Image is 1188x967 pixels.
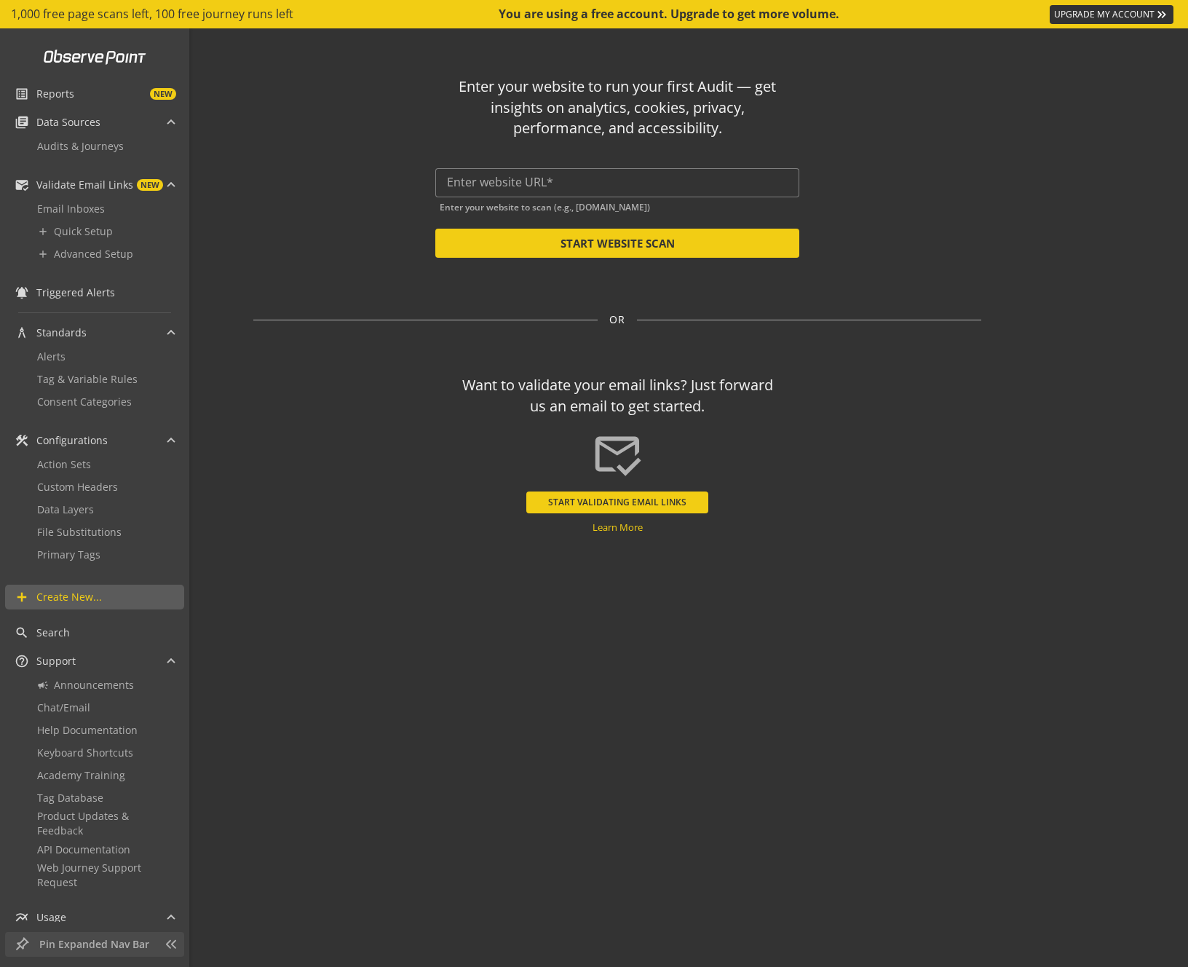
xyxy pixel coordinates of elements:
a: Create New... [5,585,184,609]
span: Create New... [36,590,102,604]
span: Tag Database [37,791,103,805]
span: Help Documentation [37,723,138,737]
button: START WEBSITE SCAN [435,229,799,258]
mat-icon: add [15,590,29,604]
a: Triggered Alerts [5,280,183,305]
span: Data Sources [36,115,100,130]
div: Support [5,674,183,901]
mat-expansion-panel-header: Validate Email LinksNEW [5,173,183,197]
mat-expansion-panel-header: Data Sources [5,110,183,135]
span: NEW [137,179,163,191]
span: Consent Categories [37,395,132,408]
input: Enter website URL* [447,175,788,189]
div: Data Sources [5,135,183,169]
div: Enter your website to run your first Audit — get insights on analytics, cookies, privacy, perform... [456,76,780,139]
mat-icon: keyboard_double_arrow_right [1155,7,1169,22]
span: OR [609,312,625,327]
span: API Documentation [37,842,130,856]
span: Keyboard Shortcuts [37,746,133,759]
span: Quick Setup [54,224,113,238]
span: Pin Expanded Nav Bar [39,937,157,952]
a: Search [5,620,183,645]
mat-icon: multiline_chart [15,910,29,925]
button: START VALIDATING EMAIL LINKS [526,492,708,513]
a: ReportsNEW [5,82,183,106]
div: Validate Email LinksNEW [5,197,183,277]
mat-icon: architecture [15,325,29,340]
span: Audits & Journeys [37,139,124,153]
span: Configurations [36,433,108,448]
div: Configurations [5,453,183,577]
div: Standards [5,345,183,425]
span: NEW [150,88,176,100]
mat-icon: list_alt [15,87,29,101]
mat-icon: help_outline [15,654,29,668]
span: Tag & Variable Rules [37,372,138,386]
a: Learn More [593,521,643,534]
span: Advanced Setup [54,247,133,261]
span: Custom Headers [37,480,118,494]
span: Alerts [37,350,66,363]
mat-expansion-panel-header: Support [5,649,183,674]
mat-expansion-panel-header: Standards [5,320,183,345]
span: Search [36,625,70,640]
span: Data Layers [37,502,94,516]
span: Announcements [54,678,134,692]
mat-icon: mark_email_read [592,429,643,480]
mat-expansion-panel-header: Configurations [5,428,183,453]
mat-icon: campaign_outline [37,679,49,691]
mat-icon: construction [15,433,29,448]
mat-icon: notifications_active [15,285,29,300]
span: Primary Tags [37,548,100,561]
div: Want to validate your email links? Just forward us an email to get started. [456,375,780,417]
mat-icon: add [37,248,49,260]
mat-hint: Enter your website to scan (e.g., [DOMAIN_NAME]) [440,199,650,213]
span: Standards [36,325,87,340]
span: Email Inboxes [37,202,105,216]
span: Action Sets [37,457,91,471]
span: Web Journey Support Request [37,861,141,889]
mat-icon: mark_email_read [15,178,29,192]
mat-expansion-panel-header: Usage [5,905,183,930]
mat-icon: add [37,226,49,237]
a: UPGRADE MY ACCOUNT [1050,5,1173,24]
span: Product Updates & Feedback [37,809,129,837]
span: Validate Email Links [36,178,133,192]
mat-icon: search [15,625,29,640]
span: File Substitutions [37,525,122,539]
span: Chat/Email [37,700,90,714]
span: Reports [36,87,74,101]
span: Triggered Alerts [36,285,115,300]
mat-icon: library_books [15,115,29,130]
div: You are using a free account. Upgrade to get more volume. [499,6,841,23]
span: 1,000 free page scans left, 100 free journey runs left [11,6,293,23]
span: Academy Training [37,768,125,782]
span: Support [36,654,76,668]
span: Usage [36,910,66,925]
